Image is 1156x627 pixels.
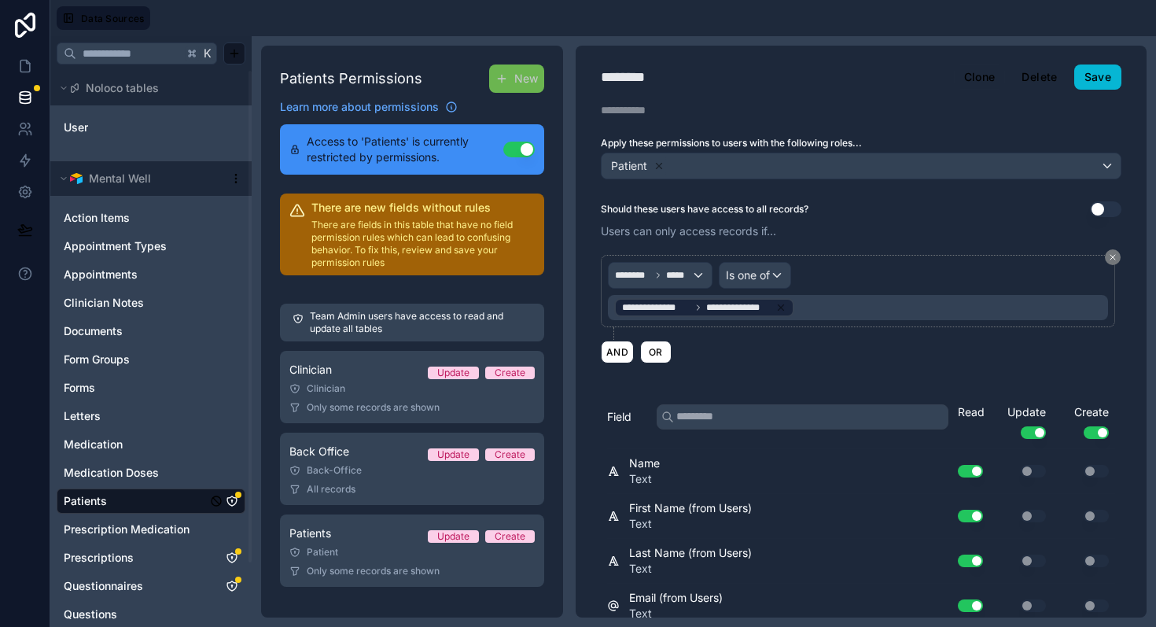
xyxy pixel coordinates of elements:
span: Patient [611,158,647,174]
span: Patients [64,493,107,509]
a: Back OfficeUpdateCreateBack-OfficeAll records [280,433,544,505]
span: Field [607,409,631,425]
div: Update [989,404,1052,439]
div: Letters [57,404,245,429]
span: Text [629,471,660,487]
p: Team Admin users have access to read and update all tables [310,310,532,335]
a: Questions [64,607,207,622]
div: Back-Office [289,464,535,477]
span: Text [629,606,723,621]
div: Appointment Types [57,234,245,259]
button: Patient [601,153,1121,179]
span: Medication [64,437,123,452]
span: Noloco tables [86,80,159,96]
a: Patients [64,493,207,509]
div: Questionnaires [57,574,245,599]
button: Delete [1011,65,1067,90]
button: Clone [954,65,1006,90]
span: Clinician [289,362,332,378]
div: Prescriptions [57,545,245,570]
div: Medication Doses [57,460,245,485]
p: There are fields in this table that have no field permission rules which can lead to confusing be... [311,219,535,269]
div: Clinician Notes [57,290,245,315]
span: All records [307,483,355,496]
span: Questionnaires [64,578,143,594]
a: Appointments [64,267,207,282]
a: Prescription Medication [64,522,207,537]
span: Appointment Types [64,238,167,254]
a: User [64,120,191,135]
button: New [489,65,544,93]
div: Clinician [289,382,535,395]
a: Medication [64,437,207,452]
div: Questions [57,602,245,627]
span: Questions [64,607,117,622]
button: AND [601,341,634,363]
div: Prescription Medication [57,517,245,542]
a: Letters [64,408,207,424]
span: Documents [64,323,123,339]
a: Appointment Types [64,238,207,254]
div: Form Groups [57,347,245,372]
span: Only some records are shown [307,565,440,577]
span: OR [646,346,666,358]
span: Medication Doses [64,465,159,481]
img: Airtable Logo [70,172,83,185]
span: Email (from Users) [629,590,723,606]
span: User [64,120,88,135]
span: Form Groups [64,352,130,367]
button: Is one of [719,262,791,289]
span: Text [629,561,752,577]
button: OR [640,341,672,363]
div: Update [437,530,469,543]
span: Last Name (from Users) [629,545,752,561]
div: Update [437,367,469,379]
span: Appointments [64,267,138,282]
div: Documents [57,319,245,344]
span: First Name (from Users) [629,500,752,516]
div: Appointments [57,262,245,287]
a: PatientsUpdateCreatePatientOnly some records are shown [280,515,544,587]
span: Learn more about permissions [280,99,439,115]
a: Clinician Notes [64,295,207,311]
a: Action Items [64,210,207,226]
span: Is one of [726,267,770,283]
button: Data Sources [57,6,150,30]
span: New [514,71,538,87]
a: Medication Doses [64,465,207,481]
span: Forms [64,380,95,396]
div: Update [437,448,469,461]
span: Action Items [64,210,130,226]
span: Letters [64,408,101,424]
span: K [202,48,213,59]
p: Users can only access records if... [601,223,1121,239]
div: Create [495,530,525,543]
div: Forms [57,375,245,400]
div: Patients [57,489,245,514]
span: Only some records are shown [307,401,440,414]
span: Patients [289,526,331,541]
h2: There are new fields without rules [311,200,535,216]
button: Airtable LogoMental Well [57,168,223,190]
a: Form Groups [64,352,207,367]
div: Create [495,367,525,379]
a: ClinicianUpdateCreateClinicianOnly some records are shown [280,351,544,423]
button: Noloco tables [57,77,236,99]
div: Action Items [57,205,245,231]
label: Apply these permissions to users with the following roles... [601,137,1121,149]
span: Prescriptions [64,550,134,566]
div: Create [1052,404,1115,439]
a: Documents [64,323,207,339]
a: Prescriptions [64,550,207,566]
div: Medication [57,432,245,457]
span: Clinician Notes [64,295,144,311]
label: Should these users have access to all records? [601,203,808,216]
span: Text [629,516,752,532]
span: Name [629,455,660,471]
div: Patient [289,546,535,559]
button: Save [1074,65,1121,90]
div: Create [495,448,525,461]
span: Data Sources [81,13,145,24]
span: Mental Well [89,171,151,186]
a: Forms [64,380,207,396]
